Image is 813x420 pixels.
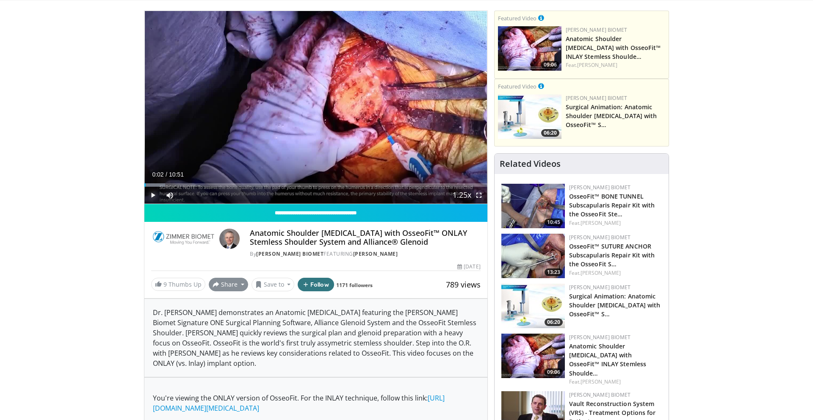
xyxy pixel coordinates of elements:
span: 09:06 [545,368,563,376]
a: [PERSON_NAME] [577,61,617,69]
button: Follow [298,278,334,291]
img: Avatar [219,229,240,249]
a: Anatomic Shoulder [MEDICAL_DATA] with OsseoFit™ INLAY Stemless Shoulde… [569,342,646,377]
span: 10:45 [545,218,563,226]
img: 84e7f812-2061-4fff-86f6-cdff29f66ef4.150x105_q85_crop-smart_upscale.jpg [501,284,565,328]
a: [PERSON_NAME] Biomet [566,26,627,33]
div: Feat. [566,61,665,69]
a: [PERSON_NAME] Biomet [569,391,630,398]
a: [PERSON_NAME] Biomet [569,334,630,341]
h4: Related Videos [500,159,561,169]
a: [PERSON_NAME] Biomet [569,234,630,241]
span: 10:51 [169,171,184,178]
div: Feat. [569,378,662,386]
img: 59d0d6d9-feca-4357-b9cd-4bad2cd35cb6.150x105_q85_crop-smart_upscale.jpg [498,26,561,71]
small: Featured Video [498,14,536,22]
a: [PERSON_NAME] Biomet [566,94,627,102]
a: [PERSON_NAME] [581,269,621,276]
span: 06:20 [541,129,559,137]
a: 09:06 [498,26,561,71]
img: 2f1af013-60dc-4d4f-a945-c3496bd90c6e.150x105_q85_crop-smart_upscale.jpg [501,184,565,228]
div: Dr. [PERSON_NAME] demonstrates an Anatomic [MEDICAL_DATA] featuring the [PERSON_NAME] Biomet Sign... [144,299,487,377]
a: Anatomic Shoulder [MEDICAL_DATA] with OsseoFit™ INLAY Stemless Shoulde… [566,35,661,61]
div: Feat. [569,269,662,277]
span: 06:20 [545,318,563,326]
a: [PERSON_NAME] Biomet [569,184,630,191]
small: Featured Video [498,83,536,90]
a: 09:06 [501,334,565,378]
a: [URL][DOMAIN_NAME][MEDICAL_DATA] [153,393,445,413]
p: You're viewing the ONLAY version of OsseoFit. For the INLAY technique, follow this link: [153,393,479,413]
div: Feat. [569,219,662,227]
a: [PERSON_NAME] [353,250,398,257]
img: 84e7f812-2061-4fff-86f6-cdff29f66ef4.150x105_q85_crop-smart_upscale.jpg [498,94,561,139]
span: 9 [163,280,167,288]
a: 9 Thumbs Up [151,278,205,291]
button: Share [209,278,248,291]
div: Progress Bar [144,183,487,187]
span: 789 views [446,279,481,290]
a: 1171 followers [336,282,373,289]
button: Play [144,187,161,204]
button: Mute [161,187,178,204]
video-js: Video Player [144,11,487,204]
img: Zimmer Biomet [151,229,216,249]
a: Surgical Animation: Anatomic Shoulder [MEDICAL_DATA] with OsseoFit™ S… [566,103,657,129]
span: 0:02 [152,171,163,178]
h4: Anatomic Shoulder [MEDICAL_DATA] with OsseoFit™ ONLAY Stemless Shoulder System and Alliance® Glenoid [250,229,480,247]
a: 06:20 [501,284,565,328]
img: 59d0d6d9-feca-4357-b9cd-4bad2cd35cb6.150x105_q85_crop-smart_upscale.jpg [501,334,565,378]
a: [PERSON_NAME] Biomet [569,284,630,291]
a: OsseoFit™ SUTURE ANCHOR Subscapularis Repair Kit with the OsseoFit S… [569,242,655,268]
button: Save to [252,278,295,291]
a: Surgical Animation: Anatomic Shoulder [MEDICAL_DATA] with OsseoFit™ S… [569,292,661,318]
a: [PERSON_NAME] Biomet [256,250,324,257]
a: 10:45 [501,184,565,228]
button: Playback Rate [454,187,470,204]
a: 13:23 [501,234,565,278]
span: / [166,171,167,178]
a: 06:20 [498,94,561,139]
span: 13:23 [545,268,563,276]
img: 40c8acad-cf15-4485-a741-123ec1ccb0c0.150x105_q85_crop-smart_upscale.jpg [501,234,565,278]
div: [DATE] [457,263,480,271]
a: [PERSON_NAME] [581,378,621,385]
button: Fullscreen [470,187,487,204]
span: 09:06 [541,61,559,69]
div: By FEATURING [250,250,480,258]
a: [PERSON_NAME] [581,219,621,227]
a: OsseoFit™ BONE TUNNEL Subscapularis Repair Kit with the OsseoFit Ste… [569,192,655,218]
